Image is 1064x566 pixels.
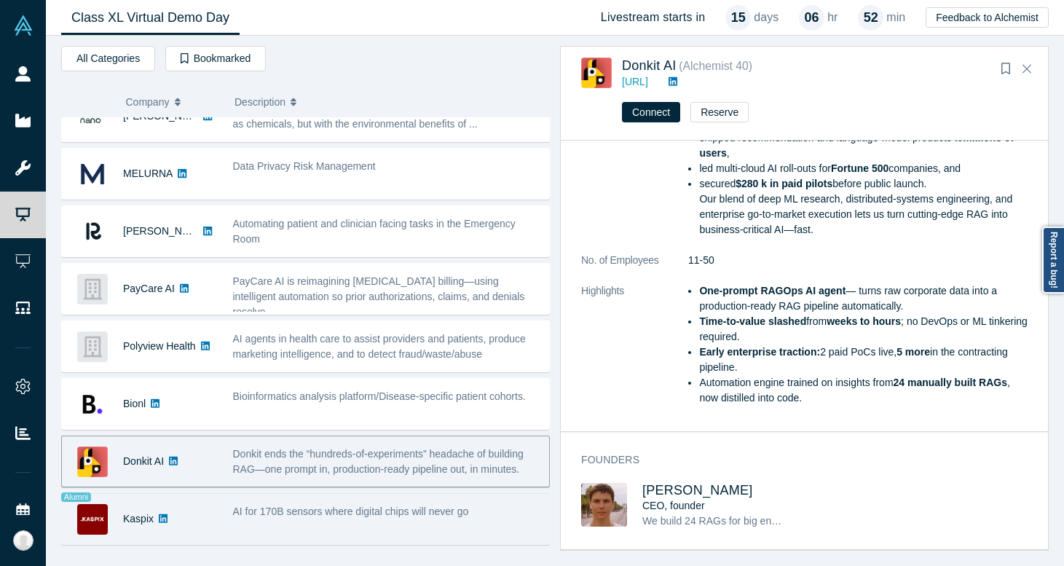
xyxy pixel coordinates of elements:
[123,513,154,524] a: Kaspix
[642,500,705,511] span: CEO, founder
[13,530,34,551] img: Rea Medina's Account
[126,87,170,117] span: Company
[235,87,285,117] span: Description
[233,448,524,475] span: Donkit ends the “hundreds-of-experiments” headache of building RAG—one prompt in, production-read...
[827,9,838,26] p: hr
[601,10,706,24] h4: Livestream starts in
[858,5,883,31] div: 52
[896,346,930,358] strong: 5 more
[581,452,1007,468] h3: Founders
[77,504,108,535] img: Kaspix's Logo
[699,345,1028,375] li: 2 paid PoCs live, in the contracting pipeline.
[233,103,542,130] span: We harness nanotechnology to create agricultural inputs as effective as chemicals, but with the e...
[622,102,680,122] button: Connect
[799,5,824,31] div: 06
[1016,58,1038,81] button: Close
[165,46,266,71] button: Bookmarked
[886,9,905,26] p: min
[581,483,627,527] img: Mikhail Baklanov's Profile Image
[679,60,752,72] small: ( Alchemist 40 )
[827,315,901,327] strong: weeks to hours
[61,1,240,35] a: Class XL Virtual Demo Day
[123,398,146,409] a: Bionl
[126,87,220,117] button: Company
[77,447,108,477] img: Donkit AI's Logo
[688,253,1028,268] dd: 11-50
[77,159,108,189] img: MELURNA's Logo
[77,216,108,247] img: Renna's Logo
[926,7,1049,28] button: Feedback to Alchemist
[699,176,1028,237] li: secured before public launch. Our blend of deep ML research, distributed-systems engineering, and...
[77,331,108,362] img: Polyview Health's Logo
[642,483,753,498] a: [PERSON_NAME]
[699,283,1028,314] li: — turns raw corporate data into a production-ready RAG pipeline automatically.
[699,130,1028,161] li: shipped recommendation and language-model products to ,
[123,283,175,294] a: PayCare AI
[699,346,820,358] strong: Early enterprise traction:
[77,274,108,304] img: PayCare AI 's Logo
[736,178,832,189] strong: $280 k in paid pilots
[581,253,688,283] dt: No. of Employees
[699,161,1028,176] li: led multi-cloud AI roll-outs for companies, and
[622,58,676,73] a: Donkit AI
[233,390,526,402] span: Bioinformatics analysis platform/Disease-specific patient cohorts.
[699,375,1028,406] li: Automation engine trained on insights from , now distilled into code.
[1042,227,1064,294] a: Report a bug!
[622,76,648,87] a: [URL]
[77,389,108,420] img: Bionl's Logo
[61,492,91,502] span: Alumni
[754,9,779,26] p: days
[699,315,806,327] strong: Time-to-value slashed
[233,506,469,517] span: AI for 170B sensors where digital chips will never go
[581,283,688,421] dt: Highlights
[581,95,688,253] dt: Team Description
[233,160,376,172] span: Data Privacy Risk Management
[123,168,173,179] a: MELURNA
[13,15,34,36] img: Alchemist Vault Logo
[996,59,1016,79] button: Bookmark
[123,455,164,467] a: Donkit AI
[894,377,1007,388] strong: 24 manually built RAGs
[123,225,207,237] a: [PERSON_NAME]
[233,275,525,318] span: PayCare AI is reimagining [MEDICAL_DATA] billing—using intelligent automation so prior authorizat...
[725,5,751,31] div: 15
[690,102,749,122] button: Reserve
[61,46,155,71] button: All Categories
[581,58,612,88] img: Donkit AI's Logo
[123,340,196,352] a: Polyview Health
[699,285,846,296] strong: One-prompt RAGOps AI agent
[699,314,1028,345] li: from ; no DevOps or ML tinkering required.
[235,87,540,117] button: Description
[233,333,526,360] span: AI agents in health care to assist providers and patients, produce marketing intelligence, and to...
[831,162,888,174] strong: Fortune 500
[233,218,516,245] span: Automating patient and clinician facing tasks in the Emergency Room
